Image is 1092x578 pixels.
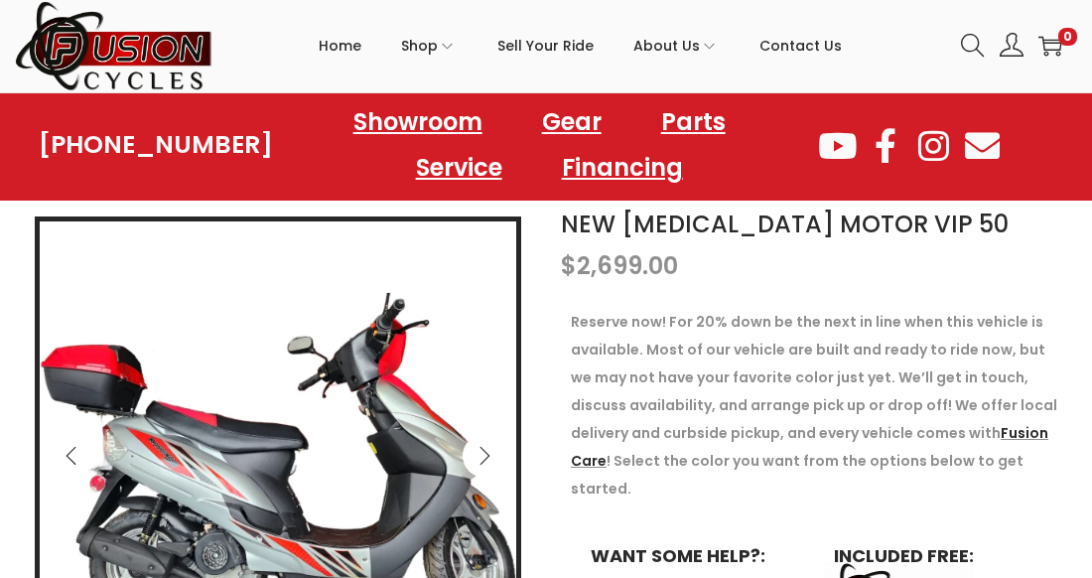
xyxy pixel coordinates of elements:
[396,145,522,191] a: Service
[497,21,594,71] span: Sell Your Ride
[401,21,438,71] span: Shop
[401,1,458,90] a: Shop
[463,434,506,478] button: Next
[561,249,678,282] bdi: 2,699.00
[39,131,273,159] a: [PHONE_NUMBER]
[633,21,700,71] span: About Us
[273,99,816,191] nav: Menu
[759,21,842,71] span: Contact Us
[633,1,720,90] a: About Us
[497,1,594,90] a: Sell Your Ride
[522,99,621,145] a: Gear
[50,434,93,478] button: Previous
[213,1,946,90] nav: Primary navigation
[334,99,502,145] a: Showroom
[641,99,746,145] a: Parts
[1038,34,1062,58] a: 0
[542,145,703,191] a: Financing
[759,1,842,90] a: Contact Us
[591,547,794,565] h6: WANT SOME HELP?:
[319,21,361,71] span: Home
[319,1,361,90] a: Home
[561,249,577,282] span: $
[834,547,1037,565] h6: INCLUDED FREE:
[571,308,1057,503] p: Reserve now! For 20% down be the next in line when this vehicle is available. Most of our vehicle...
